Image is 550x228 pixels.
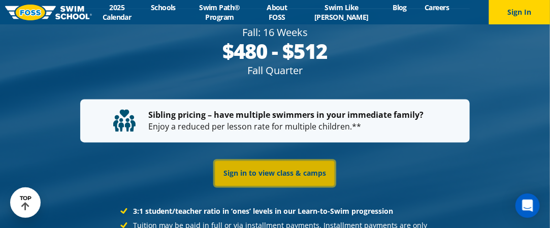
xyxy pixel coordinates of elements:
strong: Sibling pricing – have multiple swimmers in your immediate family? [148,110,424,121]
img: tuition-family-children.svg [113,110,136,132]
a: Swim Like [PERSON_NAME] [299,3,384,22]
img: FOSS Swim School Logo [5,5,92,20]
a: About FOSS [255,3,300,22]
a: 2025 Calendar [92,3,142,22]
div: $480 - $512 [80,40,470,64]
strong: 3:1 student/teacher ratio in ‘ones’ levels in our Learn-to-Swim progression [133,207,394,216]
div: Open Intercom Messenger [515,193,540,218]
a: Swim Path® Program [185,3,255,22]
div: Fall: 16 Weeks [80,25,470,40]
a: Schools [142,3,184,12]
a: Sign in to view class & camps [215,161,335,186]
a: Careers [416,3,458,12]
a: Blog [384,3,416,12]
p: Enjoy a reduced per lesson rate for multiple children.** [113,110,437,133]
div: TOP [20,195,31,211]
div: Fall Quarter [80,64,470,78]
